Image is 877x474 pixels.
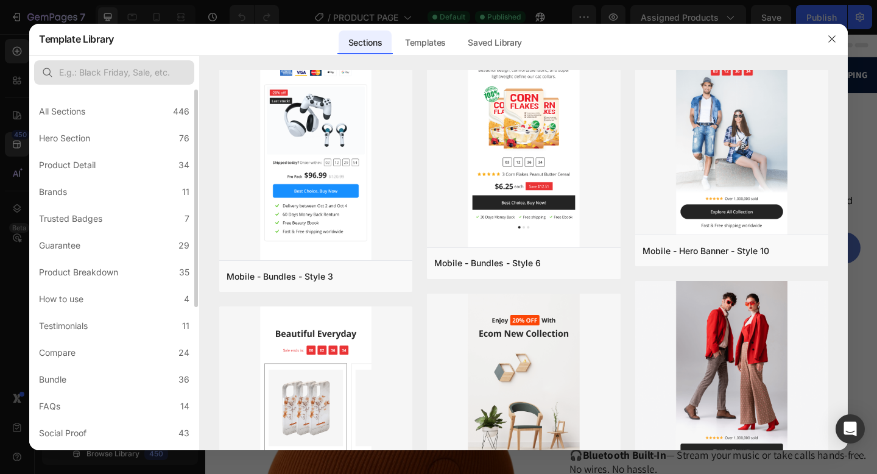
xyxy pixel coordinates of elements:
[836,414,865,444] div: Open Intercom Messenger
[39,372,66,387] div: Bundle
[395,383,722,443] a: The Ultimate Bluetooth Beanie
[178,238,189,253] div: 29
[611,278,711,288] p: Purchase protection
[39,104,85,119] div: All Sections
[9,93,356,325] img: Alt Image
[39,292,83,306] div: How to use
[39,211,102,226] div: Trusted Badges
[413,278,458,287] span: 30 Day Returns
[339,30,392,55] div: Sections
[179,131,189,146] div: 76
[178,158,189,172] div: 34
[385,111,658,155] strong: 🔥 – Wireless Headbands & Beanies
[434,256,541,271] div: Mobile - Bundles - Style 6
[395,30,456,55] div: Templates
[39,158,96,172] div: Product Detail
[173,104,189,119] div: 446
[39,23,114,55] h2: Template Library
[384,172,713,210] h2: Mix & match your style—perfect for running, training, and everyday comfort
[39,426,86,440] div: Social Proof
[410,451,501,465] strong: Bluetooth Built-In
[39,238,80,253] div: Guarantee
[178,426,189,440] div: 43
[184,292,189,306] div: 4
[458,30,532,55] div: Saved Library
[498,278,598,288] p: Free
[10,37,233,52] p: BUY ONE GET ONE FREE
[178,345,189,360] div: 24
[498,37,720,52] p: FREE SHIPPING
[643,244,769,258] div: Mobile - Hero Banner - Style 10
[457,365,527,377] p: 465+ Verified Reviews!
[179,265,189,280] div: 35
[182,319,189,333] div: 11
[255,37,477,52] p: 465+ 5-STAR REVIEWS
[39,399,60,414] div: FAQs
[34,60,194,85] input: E.g.: Black Friday, Sale, etc.
[185,211,189,226] div: 7
[182,185,189,199] div: 11
[425,94,531,107] p: LOVED BY 465 + Outdoors lovers
[406,111,622,133] u: Buy One, Get One FREE
[39,185,67,199] div: Brands
[227,269,333,284] div: Mobile - Bundles - Style 3
[541,278,568,287] span: Shipping
[384,216,713,250] a: GRAB YOUR SET [DATE]
[180,399,189,414] div: 14
[499,225,597,240] p: GRAB YOUR SET [DATE]
[178,372,189,387] div: 36
[39,319,88,333] div: Testimonials
[39,265,118,280] div: Product Breakdown
[39,131,90,146] div: Hero Section
[39,345,76,360] div: Compare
